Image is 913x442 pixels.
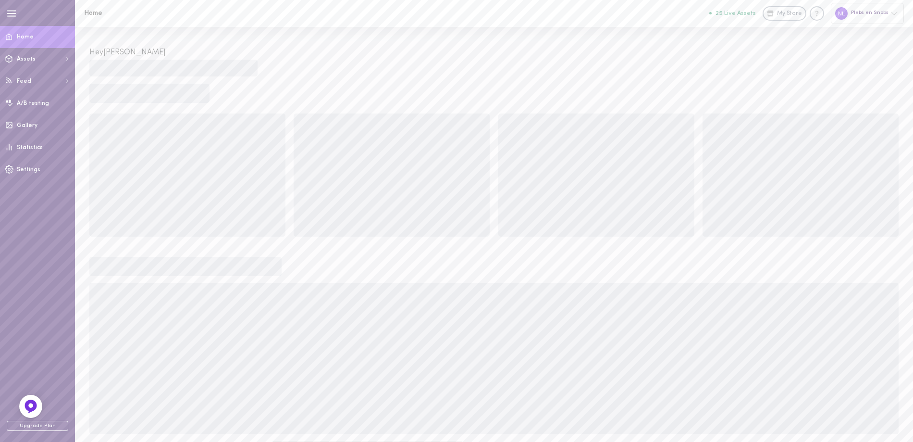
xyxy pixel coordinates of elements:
[831,3,904,24] div: Plebs en Snobs
[709,10,756,16] button: 25 Live Assets
[84,10,243,17] h1: Home
[17,34,34,40] span: Home
[709,10,763,17] a: 25 Live Assets
[777,10,802,18] span: My Store
[810,6,824,21] div: Knowledge center
[17,167,40,173] span: Settings
[89,49,165,56] span: Hey [PERSON_NAME]
[17,145,43,151] span: Statistics
[763,6,806,21] a: My Store
[17,123,37,128] span: Gallery
[24,399,38,414] img: Feedback Button
[17,56,36,62] span: Assets
[17,78,31,84] span: Feed
[7,421,68,431] span: Upgrade Plan
[17,101,49,106] span: A/B testing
